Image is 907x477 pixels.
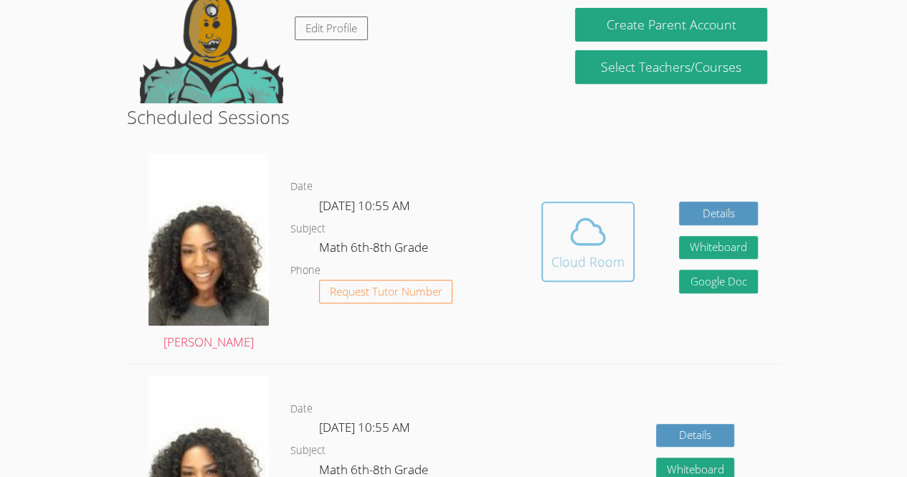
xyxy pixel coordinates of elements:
[575,8,766,42] button: Create Parent Account
[319,237,431,262] dd: Math 6th-8th Grade
[679,270,758,293] a: Google Doc
[319,419,410,435] span: [DATE] 10:55 AM
[319,280,453,303] button: Request Tutor Number
[575,50,766,84] a: Select Teachers/Courses
[656,424,735,448] a: Details
[541,202,635,282] button: Cloud Room
[290,220,326,238] dt: Subject
[679,202,758,225] a: Details
[290,178,313,196] dt: Date
[319,197,410,214] span: [DATE] 10:55 AM
[127,103,780,131] h2: Scheduled Sessions
[295,16,368,40] a: Edit Profile
[290,400,313,418] dt: Date
[148,153,269,326] img: avatar.png
[290,262,320,280] dt: Phone
[551,252,625,272] div: Cloud Room
[290,442,326,460] dt: Subject
[330,286,442,297] span: Request Tutor Number
[148,153,269,353] a: [PERSON_NAME]
[679,236,758,260] button: Whiteboard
